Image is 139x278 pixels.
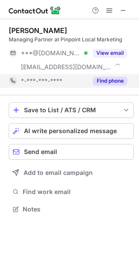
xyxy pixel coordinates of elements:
div: Managing Partner at Pinpoint Local Marketing [9,36,134,44]
span: Send email [24,148,57,155]
button: Notes [9,203,134,215]
span: ***@[DOMAIN_NAME] [21,49,81,57]
span: Find work email [23,188,130,196]
button: Find work email [9,186,134,198]
span: Notes [23,205,130,213]
button: Reveal Button [93,49,127,57]
span: AI write personalized message [24,127,117,134]
button: Send email [9,144,134,160]
span: [EMAIL_ADDRESS][DOMAIN_NAME] [21,63,112,71]
button: save-profile-one-click [9,102,134,118]
button: Reveal Button [93,77,127,85]
img: ContactOut v5.3.10 [9,5,61,16]
button: Add to email campaign [9,165,134,181]
span: Add to email campaign [24,169,93,176]
div: Save to List / ATS / CRM [24,107,119,114]
div: [PERSON_NAME] [9,26,67,35]
button: AI write personalized message [9,123,134,139]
